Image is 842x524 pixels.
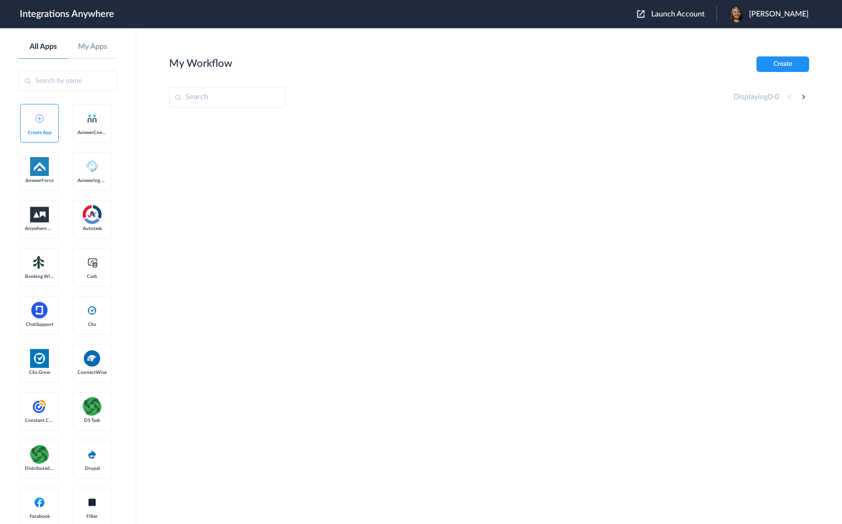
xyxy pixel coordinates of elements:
[25,514,54,519] span: Facebook
[651,10,705,18] span: Launch Account
[83,157,101,176] img: Answering_service.png
[78,418,107,423] span: DS Task
[78,130,107,135] span: AnswerConnect
[768,93,772,101] span: 0
[34,497,45,508] img: facebook-logo.svg
[86,113,98,124] img: answerconnect-logo.svg
[30,207,49,222] img: aww.png
[78,466,107,471] span: Drupal
[25,274,54,279] span: Booking Widget
[86,449,98,460] img: drupal-logo.svg
[19,71,117,91] input: Search by name
[30,397,49,416] img: constant-contact.svg
[25,226,54,231] span: Anywhere Works
[728,6,744,22] img: dsc02607-pp.jpeg
[25,466,54,471] span: Distributed Source
[86,257,98,268] img: cash-logo.svg
[83,205,101,224] img: autotask.png
[25,178,54,183] span: AnswerForce
[83,349,101,367] img: connectwise.png
[78,274,107,279] span: Cash
[637,10,645,18] img: launch-acct-icon.svg
[25,322,54,327] span: ChatSupport
[25,370,54,375] span: Clio Grow
[19,42,68,51] a: All Apps
[169,57,232,70] h2: My Workflow
[78,322,107,327] span: Clio
[733,93,779,102] h4: Displaying -
[775,93,779,101] span: 0
[78,226,107,231] span: Autotask
[25,418,54,423] span: Constant Contact
[30,157,49,176] img: af-app-logo.svg
[20,8,114,20] h1: Integrations Anywhere
[83,494,101,510] img: filter.png
[637,10,717,19] button: Launch Account
[78,178,107,183] span: Answering Service
[30,301,49,320] img: chatsupport-icon.svg
[30,349,49,368] img: Clio.jpg
[169,87,286,108] input: Search
[35,114,44,123] img: add-icon.svg
[86,305,98,316] img: clio-logo.svg
[25,130,54,135] span: Create App
[30,254,49,271] img: Setmore_Logo.svg
[83,397,101,416] img: distributedSource.png
[30,445,49,464] img: distributedSource.png
[78,370,107,375] span: ConnectWise
[749,10,809,19] span: [PERSON_NAME]
[756,56,809,72] button: Create
[68,42,117,51] a: My Apps
[78,514,107,519] span: Filter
